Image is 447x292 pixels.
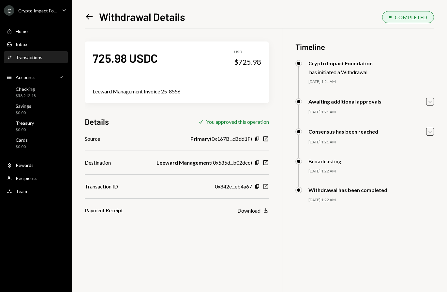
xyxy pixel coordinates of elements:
[4,118,68,134] a: Treasury$0.00
[4,5,14,16] div: C
[4,185,68,197] a: Team
[308,60,373,66] div: Crypto Impact Foundation
[99,10,185,23] h1: Withdrawal Details
[4,51,68,63] a: Transactions
[4,84,68,100] a: Checking$58,212.18
[308,109,434,115] div: [DATE] 1:21 AM
[16,137,28,143] div: Cards
[308,169,434,174] div: [DATE] 1:22 AM
[18,8,57,13] div: Crypto Impact Fo...
[190,135,252,143] div: ( 0x167B...cBdd1F )
[85,183,118,190] div: Transaction ID
[16,55,42,60] div: Transactions
[215,183,252,190] div: 0x842e...eb4a67
[16,162,34,168] div: Rewards
[4,71,68,83] a: Accounts
[234,57,261,67] div: $725.98
[156,159,211,167] b: Leeward Management
[156,159,252,167] div: ( 0x585d...b02dcc )
[16,110,31,116] div: $0.00
[237,207,261,214] div: Download
[16,127,34,133] div: $0.00
[93,51,158,65] div: 725.98 USDC
[206,119,269,125] div: You approved this operation
[16,144,28,150] div: $0.00
[16,41,27,47] div: Inbox
[4,159,68,171] a: Rewards
[16,74,36,80] div: Accounts
[308,158,341,164] div: Broadcasting
[85,159,111,167] div: Destination
[4,38,68,50] a: Inbox
[308,128,378,135] div: Consensus has been reached
[295,41,434,52] h3: Timeline
[4,172,68,184] a: Recipients
[16,175,37,181] div: Recipients
[308,98,381,105] div: Awaiting additional approvals
[85,206,123,214] div: Payment Receipt
[16,120,34,126] div: Treasury
[16,28,28,34] div: Home
[16,103,31,109] div: Savings
[395,14,427,20] div: COMPLETED
[308,139,434,145] div: [DATE] 1:21 AM
[93,88,261,95] div: Leeward Management Invoice 25-8556
[16,93,36,99] div: $58,212.18
[16,188,27,194] div: Team
[85,135,100,143] div: Source
[308,187,387,193] div: Withdrawal has been completed
[85,116,109,127] h3: Details
[309,69,373,75] div: has initiated a Withdrawal
[4,101,68,117] a: Savings$0.00
[308,79,434,85] div: [DATE] 1:21 AM
[190,135,210,143] b: Primary
[4,25,68,37] a: Home
[16,86,36,92] div: Checking
[308,197,434,203] div: [DATE] 1:22 AM
[4,135,68,151] a: Cards$0.00
[237,207,269,214] button: Download
[234,49,261,55] div: USD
